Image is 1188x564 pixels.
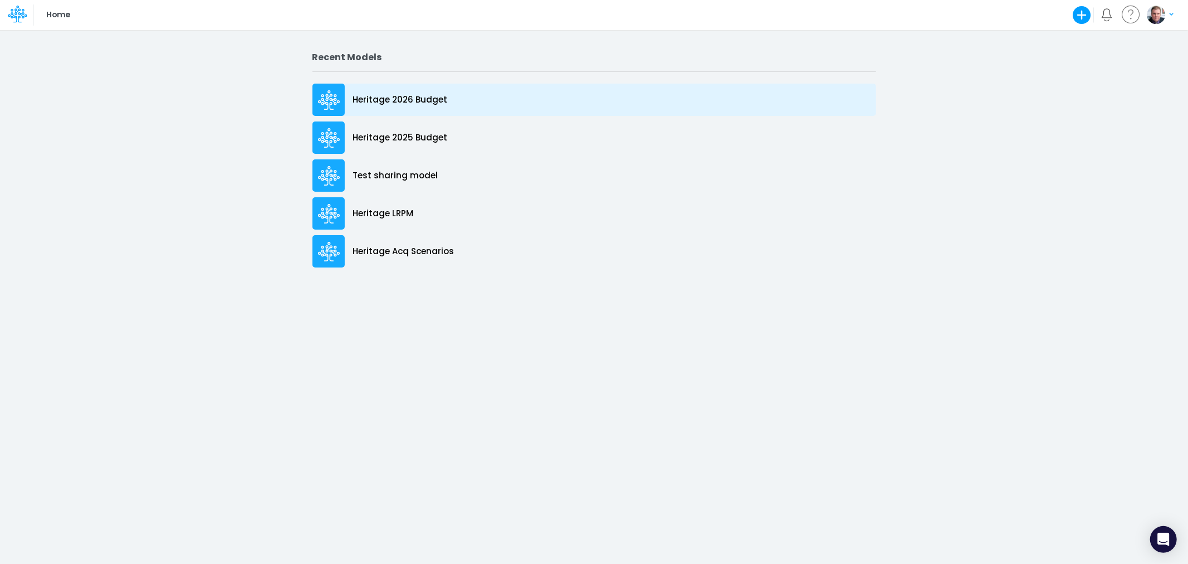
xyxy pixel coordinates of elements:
h2: Recent Models [312,52,876,62]
a: Notifications [1101,8,1113,21]
a: Heritage Acq Scenarios [312,232,876,270]
p: Heritage LRPM [353,207,414,220]
a: Heritage 2025 Budget [312,119,876,157]
p: Heritage Acq Scenarios [353,245,454,258]
a: Test sharing model [312,157,876,195]
p: Home [46,9,70,21]
p: Heritage 2025 Budget [353,132,448,144]
a: Heritage 2026 Budget [312,81,876,119]
p: Heritage 2026 Budget [353,94,448,106]
p: Test sharing model [353,169,438,182]
a: Heritage LRPM [312,195,876,232]
div: Open Intercom Messenger [1150,526,1177,553]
